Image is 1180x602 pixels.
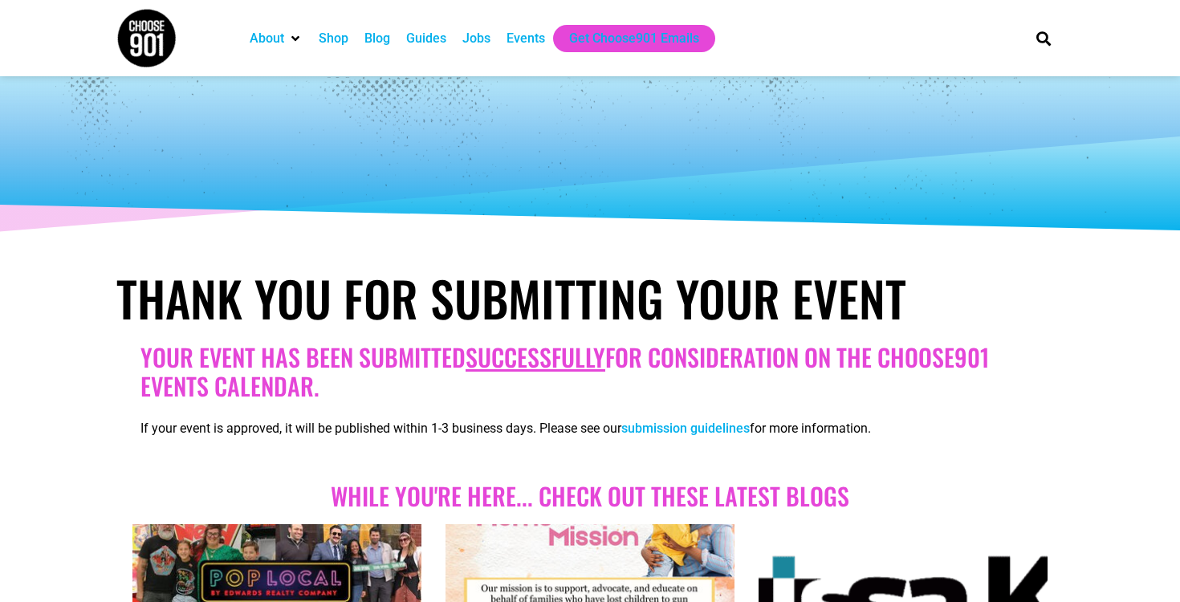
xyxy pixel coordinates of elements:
[140,482,1040,510] h2: While you're here... Check out these Latest blogs
[319,29,348,48] a: Shop
[1031,25,1057,51] div: Search
[466,339,605,375] u: successfully
[250,29,284,48] a: About
[140,343,1040,401] h2: Your Event has been submitted for consideration on the Choose901 events calendar.
[242,25,311,52] div: About
[462,29,490,48] a: Jobs
[140,421,871,436] span: If your event is approved, it will be published within 1-3 business days. Please see our for more...
[242,25,1009,52] nav: Main nav
[507,29,545,48] a: Events
[406,29,446,48] a: Guides
[116,269,1064,327] h1: Thank You for Submitting Your Event
[364,29,390,48] a: Blog
[569,29,699,48] a: Get Choose901 Emails
[621,421,750,436] a: submission guidelines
